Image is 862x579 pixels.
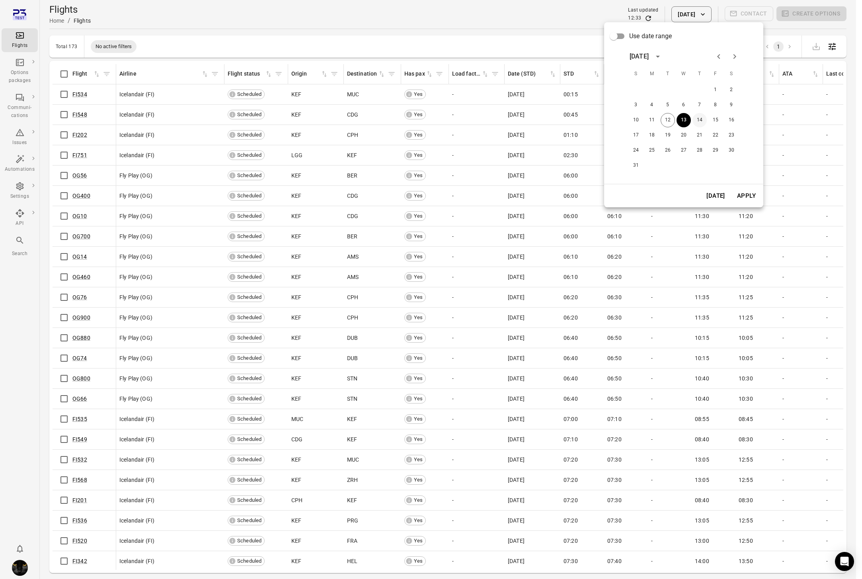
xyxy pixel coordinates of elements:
button: [DATE] [702,187,729,204]
span: Saturday [724,66,739,82]
button: 4 [645,98,659,112]
button: 27 [677,143,691,158]
button: 1 [708,83,723,97]
button: 16 [724,113,739,127]
span: Use date range [629,31,672,41]
button: 14 [692,113,707,127]
button: 20 [677,128,691,142]
button: 31 [629,158,643,173]
button: Next month [727,49,743,64]
button: 30 [724,143,739,158]
button: 3 [629,98,643,112]
button: 26 [661,143,675,158]
span: Thursday [692,66,707,82]
span: Tuesday [661,66,675,82]
button: 10 [629,113,643,127]
button: 22 [708,128,723,142]
button: Apply [733,187,760,204]
button: 2 [724,83,739,97]
button: 28 [692,143,707,158]
button: 6 [677,98,691,112]
button: 21 [692,128,707,142]
button: Previous month [711,49,727,64]
button: 12 [661,113,675,127]
button: 25 [645,143,659,158]
span: Monday [645,66,659,82]
button: 8 [708,98,723,112]
button: 19 [661,128,675,142]
div: Open Intercom Messenger [835,552,854,571]
span: Wednesday [677,66,691,82]
span: Friday [708,66,723,82]
button: 29 [708,143,723,158]
button: 24 [629,143,643,158]
button: 5 [661,98,675,112]
span: Sunday [629,66,643,82]
button: 17 [629,128,643,142]
button: 15 [708,113,723,127]
div: [DATE] [630,52,649,61]
button: 13 [677,113,691,127]
button: 9 [724,98,739,112]
button: 23 [724,128,739,142]
button: 7 [692,98,707,112]
button: 18 [645,128,659,142]
button: 11 [645,113,659,127]
button: calendar view is open, switch to year view [651,50,665,63]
